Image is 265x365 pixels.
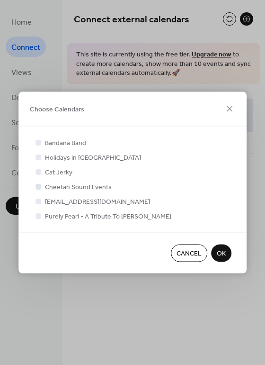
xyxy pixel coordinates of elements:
span: Purely Pearl - A Tribute To [PERSON_NAME] [45,212,171,222]
span: OK [217,249,226,259]
button: Cancel [171,245,207,262]
span: Cat Jerky [45,168,72,178]
span: Cancel [177,249,202,259]
button: OK [211,245,231,262]
span: Choose Calendars [30,105,84,115]
span: Cheetah Sound Events [45,182,112,192]
span: Holidays in [GEOGRAPHIC_DATA] [45,153,141,163]
span: [EMAIL_ADDRESS][DOMAIN_NAME] [45,197,150,207]
span: Bandana Band [45,138,86,148]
